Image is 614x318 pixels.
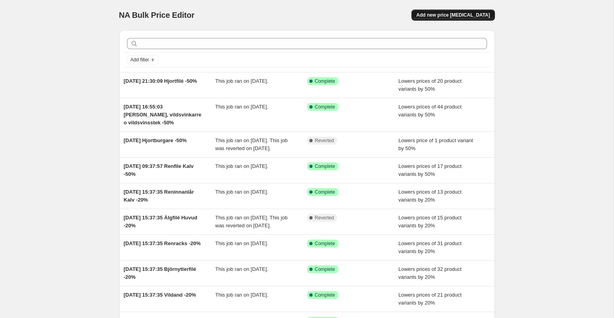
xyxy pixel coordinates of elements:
[124,137,187,143] span: [DATE] Hjortburgare -50%
[215,104,268,110] span: This job ran on [DATE].
[124,189,194,203] span: [DATE] 15:37:35 Reninnanlår Kalv -20%
[398,137,473,151] span: Lowers price of 1 product variant by 50%
[124,292,196,298] span: [DATE] 15:37:35 Vildand -20%
[215,78,268,84] span: This job ran on [DATE].
[215,163,268,169] span: This job ran on [DATE].
[398,189,462,203] span: Lowers prices of 13 product variants by 20%
[315,104,335,110] span: Complete
[124,104,202,126] span: [DATE] 16:55:03 [PERSON_NAME], vildsvinkarre o vildsvinsstek -50%
[398,215,462,229] span: Lowers prices of 15 product variants by 20%
[398,104,462,118] span: Lowers prices of 44 product variants by 50%
[398,78,462,92] span: Lowers prices of 20 product variants by 50%
[124,266,196,280] span: [DATE] 15:37:35 Björnytterfilé -20%
[315,240,335,247] span: Complete
[119,11,195,19] span: NA Bulk Price Editor
[215,189,268,195] span: This job ran on [DATE].
[124,215,197,229] span: [DATE] 15:37:35 Älgfilé Huvud -20%
[416,12,490,18] span: Add new price [MEDICAL_DATA]
[215,240,268,246] span: This job ran on [DATE].
[315,137,334,144] span: Reverted
[124,240,201,246] span: [DATE] 15:37:35 Renracks -20%
[398,240,462,254] span: Lowers prices of 31 product variants by 20%
[315,78,335,84] span: Complete
[215,215,288,229] span: This job ran on [DATE]. This job was reverted on [DATE].
[127,55,159,65] button: Add filter
[131,57,149,63] span: Add filter
[398,163,462,177] span: Lowers prices of 17 product variants by 50%
[411,10,495,21] button: Add new price [MEDICAL_DATA]
[315,266,335,272] span: Complete
[215,137,288,151] span: This job ran on [DATE]. This job was reverted on [DATE].
[215,292,268,298] span: This job ran on [DATE].
[315,189,335,195] span: Complete
[315,215,334,221] span: Reverted
[315,292,335,298] span: Complete
[398,292,462,306] span: Lowers prices of 21 product variants by 20%
[124,78,197,84] span: [DATE] 21:30:09 Hjortfilé -50%
[398,266,462,280] span: Lowers prices of 32 product variants by 20%
[215,266,268,272] span: This job ran on [DATE].
[124,163,194,177] span: [DATE] 09:37:57 Renfile Kalv -50%
[315,163,335,169] span: Complete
